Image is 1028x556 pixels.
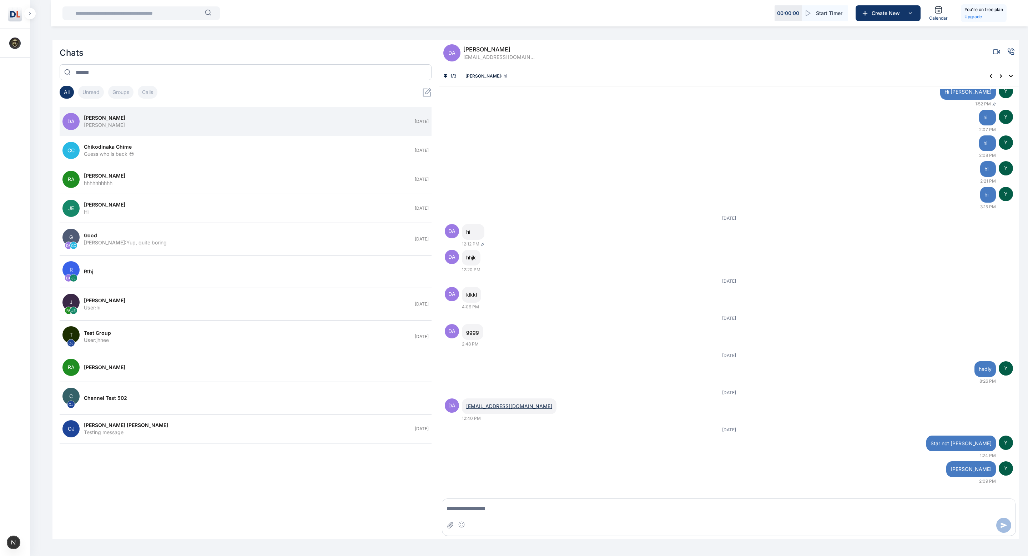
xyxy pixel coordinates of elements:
[70,307,77,314] span: JE
[9,38,21,49] img: Profile
[931,440,992,447] span: Star not [PERSON_NAME]
[964,6,1003,13] h5: You're on free plan
[84,239,410,246] div: Yup, quite boring
[987,73,994,80] button: Previous pinned message
[62,171,80,188] span: RA
[802,5,848,21] button: Start Timer
[1007,73,1014,80] button: Show all pinned messages
[445,224,459,238] span: DA
[443,44,460,61] span: DA
[445,398,459,413] span: DA
[62,388,80,405] span: C
[60,288,432,321] button: JRAJE[PERSON_NAME]User:hi[DATE]
[67,401,75,408] span: OJ
[67,339,75,347] span: OJ
[62,359,80,376] span: RA
[70,242,77,249] span: CC
[65,274,72,282] span: DA
[60,47,432,59] h2: Chats
[84,172,125,179] span: [PERSON_NAME]
[466,403,552,410] a: [EMAIL_ADDRESS][DOMAIN_NAME]
[84,150,410,158] div: Guess who is back 😎
[463,54,535,61] span: [EMAIL_ADDRESS][DOMAIN_NAME]
[856,5,921,21] button: Create New
[84,239,126,245] span: [PERSON_NAME] :
[1007,48,1014,55] button: Voice call
[62,326,80,343] span: T
[462,241,484,247] span: 12:12 PM
[62,420,80,437] span: OJ
[447,521,454,530] button: Attach file
[951,466,992,473] span: [PERSON_NAME]
[84,304,410,311] div: hi
[415,177,429,182] span: [DATE]
[445,250,459,264] span: DA
[465,73,502,79] span: [PERSON_NAME] :
[415,236,429,242] span: [DATE]
[60,107,432,136] button: DA[PERSON_NAME][PERSON_NAME][DATE]
[964,13,1003,20] a: Upgrade
[84,304,96,311] span: User :
[984,191,992,198] span: hi
[979,153,996,158] span: 2:08 PM
[65,307,72,314] span: RA
[84,394,127,402] span: Channel test 502
[84,337,410,344] div: jhhee
[442,502,1016,516] textarea: Message input
[983,140,992,147] span: hi
[8,7,22,21] img: Logo
[84,337,96,343] span: User :
[62,113,80,130] span: DA
[60,414,432,443] button: OJ[PERSON_NAME] [PERSON_NAME]Testing message[DATE]
[999,110,1013,124] span: Y
[463,45,535,54] span: [PERSON_NAME]
[60,255,432,288] button: RDAJErthj
[84,268,94,275] span: rthj
[997,73,1004,80] button: Next pinned message
[60,86,74,99] button: All
[722,353,736,358] span: [DATE]
[462,304,479,310] span: 4:06 PM
[722,390,736,395] span: [DATE]
[999,161,1013,175] span: Y
[415,334,429,339] span: [DATE]
[60,223,432,255] button: GDACCgood[PERSON_NAME]:Yup, quite boring[DATE]
[60,382,432,414] button: COJChannel test 502
[62,200,80,217] span: JE
[62,229,80,246] span: G
[415,119,429,124] span: [DATE]
[999,361,1013,376] span: Y
[999,461,1013,476] span: Y
[999,135,1013,150] span: Y
[84,121,410,129] div: [PERSON_NAME]
[445,287,459,301] span: DA
[78,86,104,99] button: Unread
[60,136,432,165] button: CCChikodinaka ChimeGuess who is back 😎[DATE]
[84,208,410,215] div: Hi
[993,48,1000,55] button: Video call
[816,10,842,17] span: Start Timer
[84,143,132,150] span: Chikodinaka Chime
[62,261,80,278] span: R
[415,426,429,432] span: [DATE]
[980,204,996,210] span: 3:15 PM
[84,297,125,304] span: [PERSON_NAME]
[65,242,72,249] span: DA
[60,194,432,223] button: JE[PERSON_NAME]Hi[DATE]
[84,201,125,208] span: [PERSON_NAME]
[415,301,429,307] span: [DATE]
[415,148,429,153] span: [DATE]
[84,329,111,337] span: Test Group
[108,86,133,99] button: Groups
[980,178,996,184] span: 2:21 PM
[722,278,736,284] span: [DATE]
[70,274,77,282] span: JE
[980,453,996,458] span: 1:24 PM
[62,294,80,311] span: J
[415,205,429,211] span: [DATE]
[481,241,484,247] span: Pinned message
[84,429,410,436] div: Testing message
[445,324,459,338] span: DA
